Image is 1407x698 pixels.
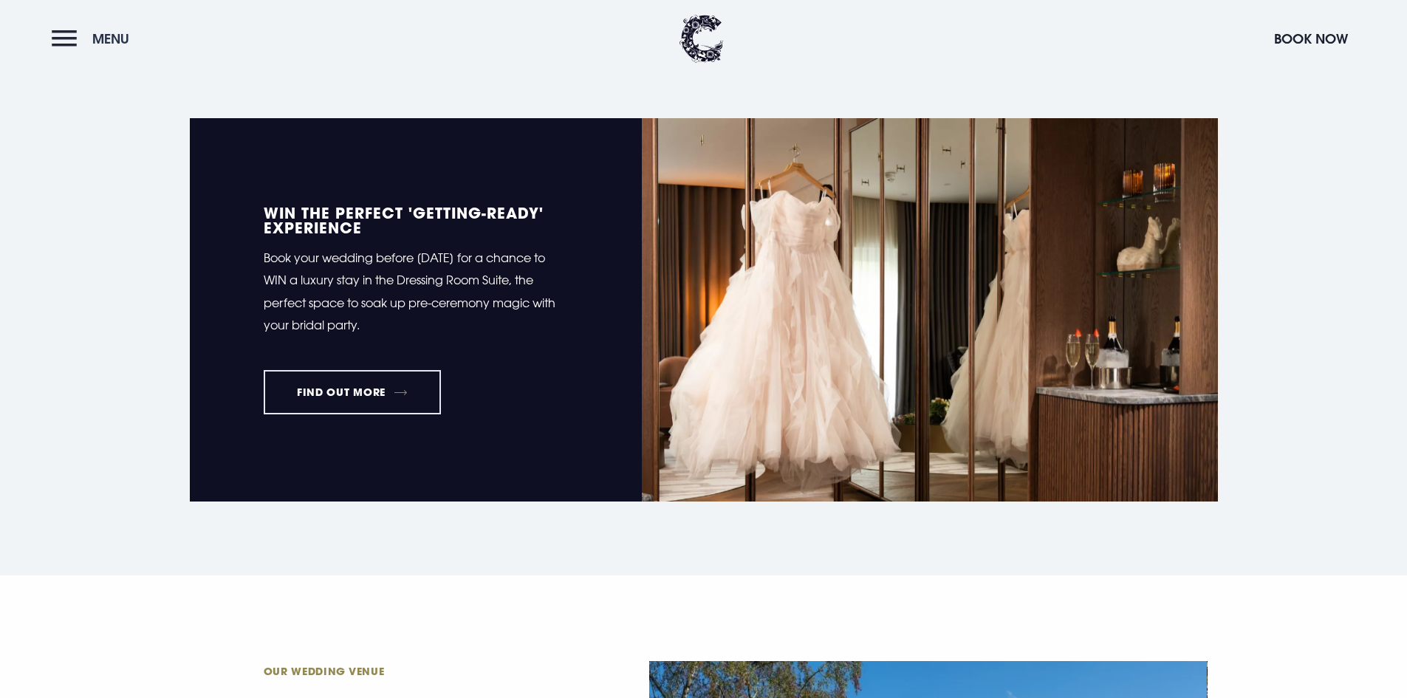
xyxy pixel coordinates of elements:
button: Book Now [1267,23,1355,55]
h5: WIN the perfect 'Getting-Ready' experience [264,205,568,235]
span: Our Wedding Venue [264,664,552,678]
p: Book your wedding before [DATE] for a chance to WIN a luxury stay in the Dressing Room Suite, the... [264,247,568,337]
span: Menu [92,30,129,47]
a: FIND OUT MORE [264,370,442,414]
img: Clandeboye Lodge [679,15,724,63]
button: Menu [52,23,137,55]
img: Wedding Venue Northern Ireland [642,118,1218,502]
